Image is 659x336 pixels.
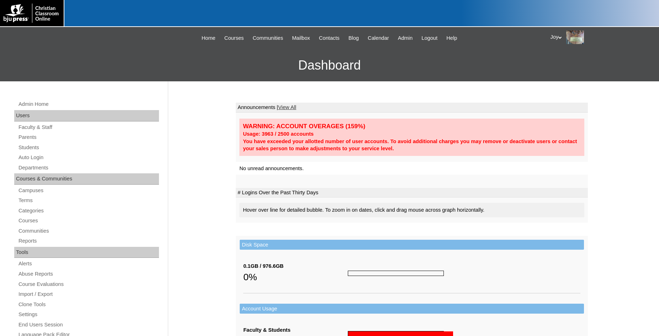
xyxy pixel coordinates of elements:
[14,173,159,185] div: Courses & Communities
[566,31,584,44] img: Joy Dantz
[4,49,655,81] h3: Dashboard
[18,259,159,268] a: Alerts
[239,203,584,217] div: Hover over line for detailed bubble. To zoom in on dates, click and drag mouse across graph horiz...
[349,34,359,42] span: Blog
[18,153,159,162] a: Auto Login
[253,34,283,42] span: Communities
[221,34,248,42] a: Courses
[243,122,581,130] div: WARNING: ACCOUNT OVERAGES (159%)
[398,34,413,42] span: Admin
[364,34,392,42] a: Calendar
[18,143,159,152] a: Students
[18,227,159,235] a: Communities
[236,103,588,113] td: Announcements |
[18,310,159,319] a: Settings
[240,240,584,250] td: Disk Space
[18,196,159,205] a: Terms
[418,34,441,42] a: Logout
[278,104,296,110] a: View All
[18,320,159,329] a: End Users Session
[394,34,416,42] a: Admin
[243,326,348,334] div: Faculty & Students
[18,163,159,172] a: Departments
[18,290,159,299] a: Import / Export
[243,131,314,137] strong: Usage: 3963 / 2500 accounts
[18,270,159,278] a: Abuse Reports
[421,34,437,42] span: Logout
[443,34,461,42] a: Help
[288,34,314,42] a: Mailbox
[345,34,362,42] a: Blog
[249,34,287,42] a: Communities
[240,304,584,314] td: Account Usage
[236,162,588,175] td: No unread announcements.
[224,34,244,42] span: Courses
[319,34,340,42] span: Contacts
[446,34,457,42] span: Help
[202,34,216,42] span: Home
[315,34,343,42] a: Contacts
[14,247,159,258] div: Tools
[551,31,652,44] div: Joy
[18,280,159,289] a: Course Evaluations
[18,206,159,215] a: Categories
[292,34,310,42] span: Mailbox
[18,237,159,245] a: Reports
[14,110,159,121] div: Users
[198,34,219,42] a: Home
[243,270,348,284] div: 0%
[243,262,348,270] div: 0.1GB / 976.6GB
[4,4,60,23] img: logo-white.png
[368,34,389,42] span: Calendar
[18,216,159,225] a: Courses
[18,123,159,132] a: Faculty & Staff
[236,188,588,198] td: # Logins Over the Past Thirty Days
[243,138,581,152] div: You have exceeded your allotted number of user accounts. To avoid additional charges you may remo...
[18,186,159,195] a: Campuses
[18,300,159,309] a: Clone Tools
[18,100,159,109] a: Admin Home
[18,133,159,142] a: Parents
